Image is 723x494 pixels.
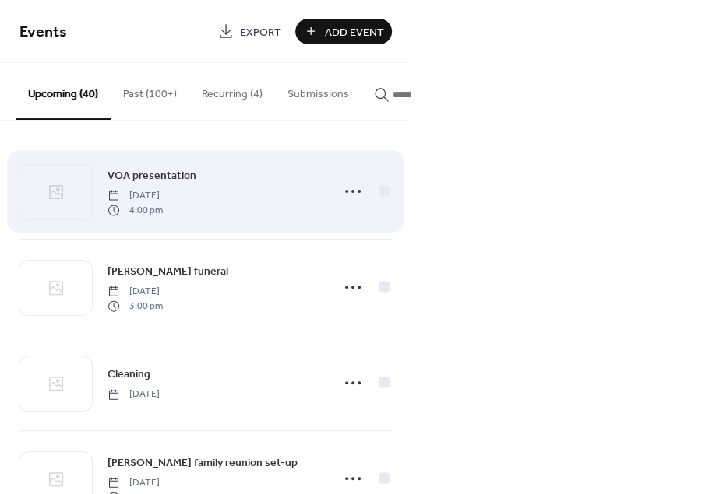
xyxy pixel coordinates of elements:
button: Past (100+) [111,63,189,118]
span: [DATE] [108,189,163,203]
a: Cleaning [108,365,150,383]
span: Export [240,24,281,40]
span: [DATE] [108,476,168,490]
span: Events [19,17,67,47]
span: Cleaning [108,366,150,383]
span: 3:00 pm [108,299,163,313]
span: [DATE] [108,387,160,401]
span: VOA presentation [108,168,196,184]
span: Add Event [325,24,384,40]
span: 4:00 pm [108,203,163,217]
button: Add Event [295,19,392,44]
span: [DATE] [108,285,163,299]
a: VOA presentation [108,166,196,184]
a: [PERSON_NAME] funeral [108,262,228,280]
button: Submissions [275,63,361,118]
span: [PERSON_NAME] family reunion set-up [108,455,298,471]
a: Export [210,19,289,44]
span: [PERSON_NAME] funeral [108,264,228,280]
a: [PERSON_NAME] family reunion set-up [108,454,298,471]
button: Upcoming (40) [16,63,111,120]
button: Recurring (4) [189,63,275,118]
